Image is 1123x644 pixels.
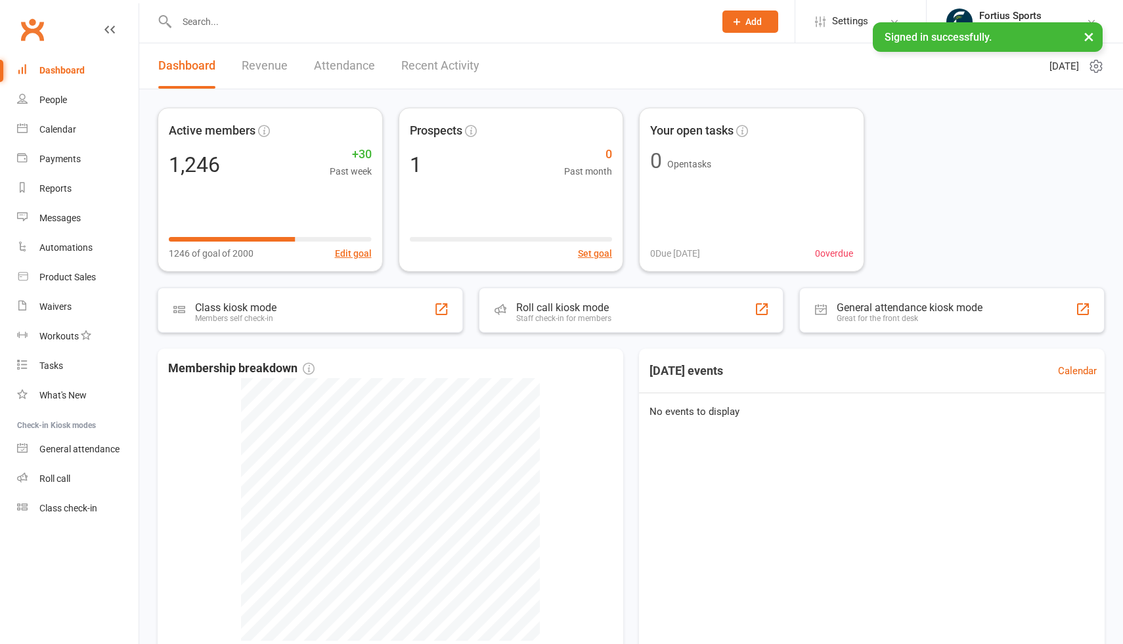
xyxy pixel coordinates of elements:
[39,124,76,135] div: Calendar
[401,43,479,89] a: Recent Activity
[17,381,139,410] a: What's New
[410,121,462,140] span: Prospects
[17,435,139,464] a: General attendance kiosk mode
[195,301,276,314] div: Class kiosk mode
[979,22,1068,33] div: [GEOGRAPHIC_DATA]
[17,85,139,115] a: People
[17,204,139,233] a: Messages
[39,331,79,341] div: Workouts
[650,150,662,171] div: 0
[837,301,982,314] div: General attendance kiosk mode
[17,351,139,381] a: Tasks
[39,154,81,164] div: Payments
[39,95,67,105] div: People
[832,7,868,36] span: Settings
[578,246,612,261] button: Set goal
[330,145,372,164] span: +30
[39,503,97,513] div: Class check-in
[39,272,96,282] div: Product Sales
[650,246,700,261] span: 0 Due [DATE]
[39,390,87,400] div: What's New
[885,31,992,43] span: Signed in successfully.
[17,322,139,351] a: Workouts
[17,174,139,204] a: Reports
[39,360,63,371] div: Tasks
[946,9,973,35] img: thumb_image1743802567.png
[722,11,778,33] button: Add
[39,473,70,484] div: Roll call
[650,121,734,140] span: Your open tasks
[168,359,315,378] span: Membership breakdown
[17,263,139,292] a: Product Sales
[17,292,139,322] a: Waivers
[564,145,612,164] span: 0
[39,183,72,194] div: Reports
[17,115,139,144] a: Calendar
[837,314,982,323] div: Great for the front desk
[1058,363,1097,379] a: Calendar
[195,314,276,323] div: Members self check-in
[242,43,288,89] a: Revenue
[516,314,611,323] div: Staff check-in for members
[314,43,375,89] a: Attendance
[158,43,215,89] a: Dashboard
[16,13,49,46] a: Clubworx
[639,359,734,383] h3: [DATE] events
[1077,22,1101,51] button: ×
[39,444,120,454] div: General attendance
[1049,58,1079,74] span: [DATE]
[17,56,139,85] a: Dashboard
[173,12,705,31] input: Search...
[330,164,372,179] span: Past week
[17,233,139,263] a: Automations
[564,164,612,179] span: Past month
[17,464,139,494] a: Roll call
[17,494,139,523] a: Class kiosk mode
[169,246,253,261] span: 1246 of goal of 2000
[410,154,422,175] div: 1
[516,301,611,314] div: Roll call kiosk mode
[17,144,139,174] a: Payments
[634,393,1110,430] div: No events to display
[169,154,220,175] div: 1,246
[335,246,372,261] button: Edit goal
[169,121,255,140] span: Active members
[745,16,762,27] span: Add
[39,213,81,223] div: Messages
[979,10,1068,22] div: Fortius Sports
[667,159,711,169] span: Open tasks
[39,65,85,75] div: Dashboard
[39,242,93,253] div: Automations
[815,246,853,261] span: 0 overdue
[39,301,72,312] div: Waivers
